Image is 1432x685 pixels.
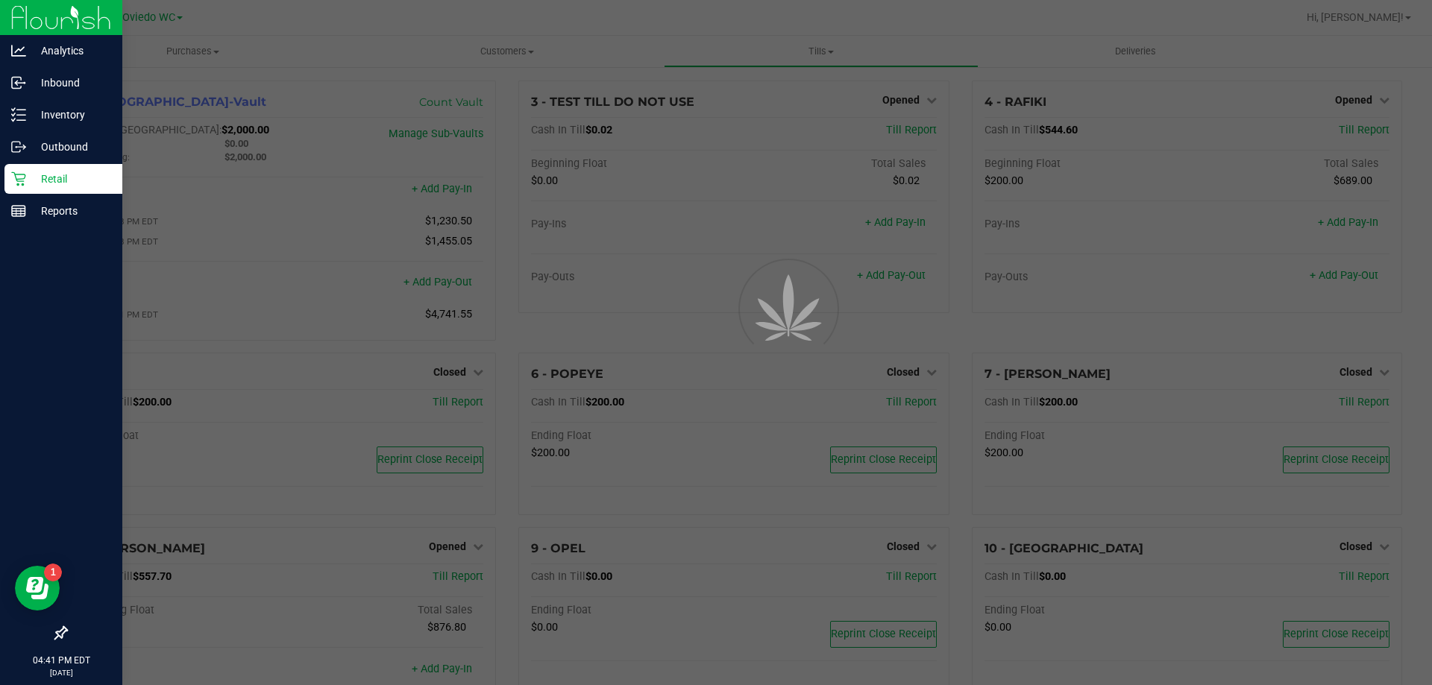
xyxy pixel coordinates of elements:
iframe: Resource center [15,566,60,610]
inline-svg: Reports [11,203,26,218]
p: 04:41 PM EDT [7,654,116,667]
p: Reports [26,202,116,220]
p: Analytics [26,42,116,60]
iframe: Resource center unread badge [44,564,62,581]
p: Retail [26,170,116,188]
inline-svg: Inventory [11,107,26,122]
inline-svg: Outbound [11,139,26,154]
inline-svg: Inbound [11,75,26,90]
inline-svg: Retail [11,171,26,186]
p: Inbound [26,74,116,92]
p: Inventory [26,106,116,124]
inline-svg: Analytics [11,43,26,58]
p: [DATE] [7,667,116,678]
p: Outbound [26,138,116,156]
